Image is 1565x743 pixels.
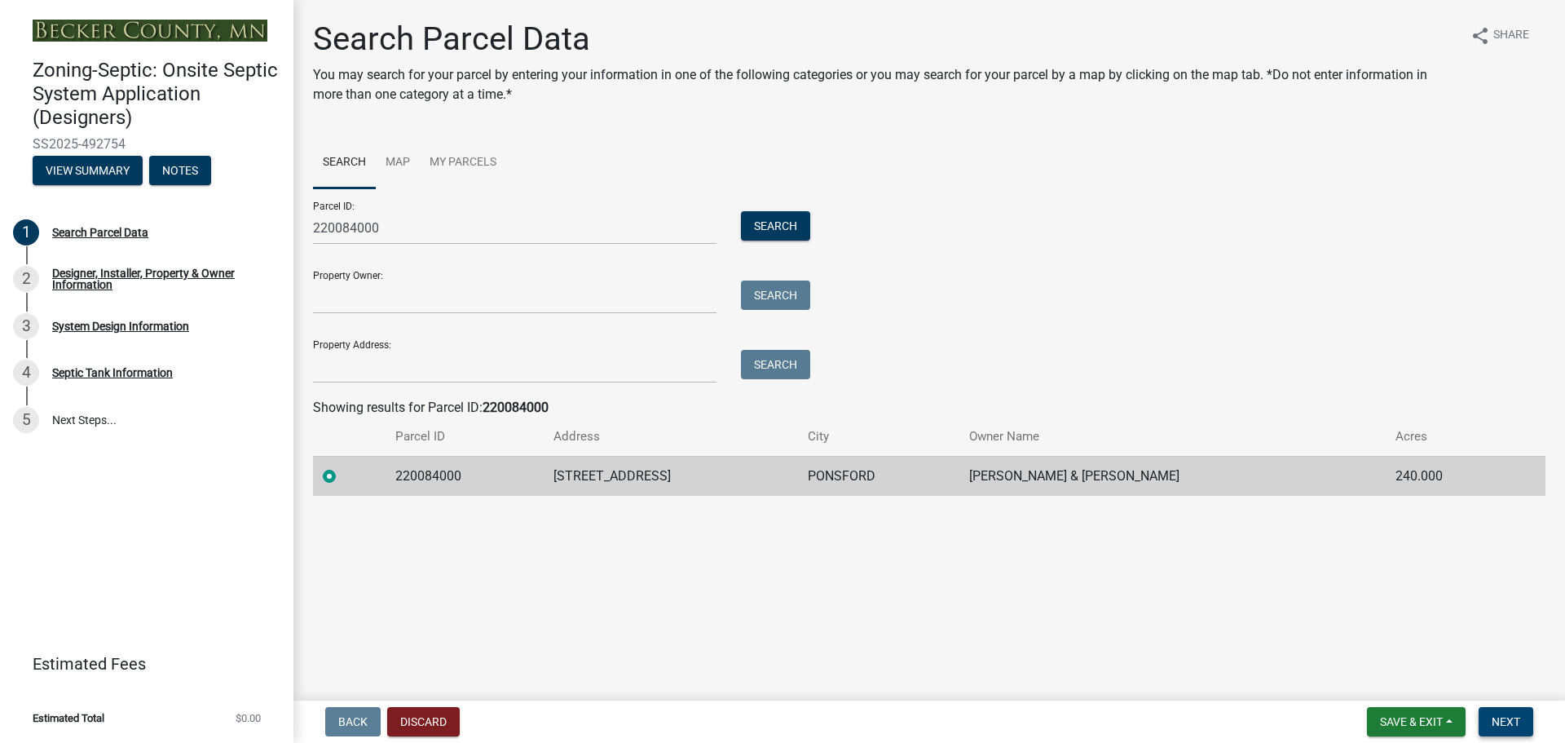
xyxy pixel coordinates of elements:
[33,20,267,42] img: Becker County, Minnesota
[1380,715,1443,728] span: Save & Exit
[13,648,267,680] a: Estimated Fees
[1367,707,1466,736] button: Save & Exit
[387,707,460,736] button: Discard
[313,398,1545,418] div: Showing results for Parcel ID:
[13,266,39,292] div: 2
[798,456,959,496] td: PONSFORD
[149,156,211,185] button: Notes
[386,456,544,496] td: 220084000
[236,713,261,723] span: $0.00
[544,418,797,456] th: Address
[1386,418,1510,456] th: Acres
[313,20,1457,59] h1: Search Parcel Data
[741,350,810,379] button: Search
[313,137,376,189] a: Search
[325,707,381,736] button: Back
[13,360,39,386] div: 4
[52,227,148,238] div: Search Parcel Data
[13,219,39,245] div: 1
[1457,20,1542,51] button: shareShare
[313,65,1457,104] p: You may search for your parcel by entering your information in one of the following categories or...
[33,156,143,185] button: View Summary
[33,136,261,152] span: SS2025-492754
[52,268,267,290] div: Designer, Installer, Property & Owner Information
[33,59,280,129] h4: Zoning-Septic: Onsite Septic System Application (Designers)
[149,165,211,178] wm-modal-confirm: Notes
[741,211,810,241] button: Search
[544,456,797,496] td: [STREET_ADDRESS]
[52,367,173,378] div: Septic Tank Information
[13,407,39,433] div: 5
[1470,26,1490,46] i: share
[13,313,39,339] div: 3
[1479,707,1533,736] button: Next
[798,418,959,456] th: City
[338,715,368,728] span: Back
[959,418,1386,456] th: Owner Name
[420,137,506,189] a: My Parcels
[33,165,143,178] wm-modal-confirm: Summary
[33,713,104,723] span: Estimated Total
[483,400,549,415] strong: 220084000
[741,281,810,310] button: Search
[1492,715,1520,728] span: Next
[52,321,189,332] div: System Design Information
[1386,456,1510,496] td: 240.000
[376,137,420,189] a: Map
[959,456,1386,496] td: [PERSON_NAME] & [PERSON_NAME]
[1493,26,1529,46] span: Share
[386,418,544,456] th: Parcel ID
